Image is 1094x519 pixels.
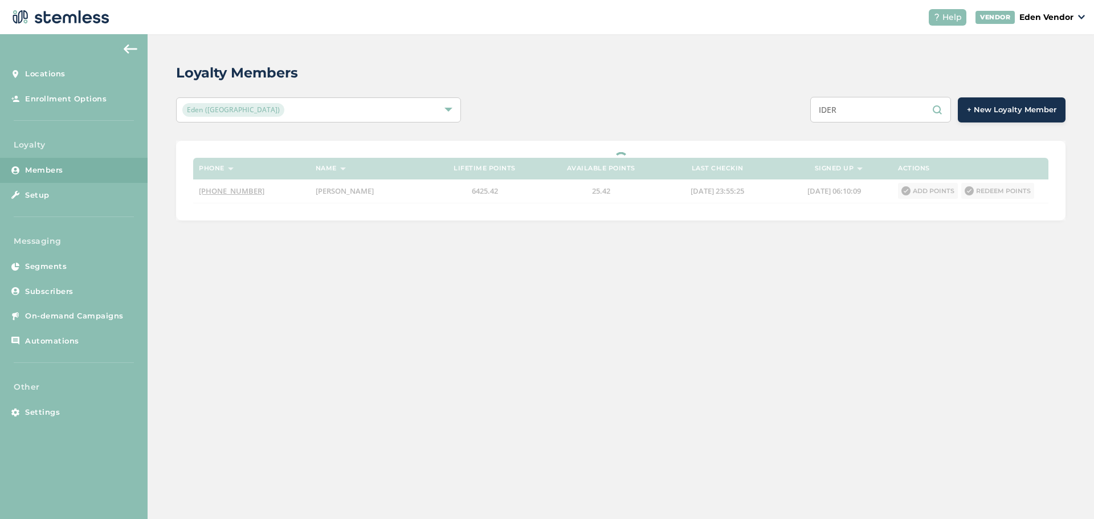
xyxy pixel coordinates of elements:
[1078,15,1085,19] img: icon_down-arrow-small-66adaf34.svg
[9,6,109,28] img: logo-dark-0685b13c.svg
[25,190,50,201] span: Setup
[25,165,63,176] span: Members
[25,286,74,297] span: Subscribers
[176,63,298,83] h2: Loyalty Members
[25,310,124,322] span: On-demand Campaigns
[182,103,284,117] span: Eden ([GEOGRAPHIC_DATA])
[933,14,940,21] img: icon-help-white-03924b79.svg
[1037,464,1094,519] iframe: Chat Widget
[25,336,79,347] span: Automations
[25,261,67,272] span: Segments
[810,97,951,122] input: Search
[1019,11,1073,23] p: Eden Vendor
[124,44,137,54] img: icon-arrow-back-accent-c549486e.svg
[942,11,962,23] span: Help
[975,11,1015,24] div: VENDOR
[958,97,1066,122] button: + New Loyalty Member
[967,104,1056,116] span: + New Loyalty Member
[25,68,66,80] span: Locations
[25,93,107,105] span: Enrollment Options
[25,407,60,418] span: Settings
